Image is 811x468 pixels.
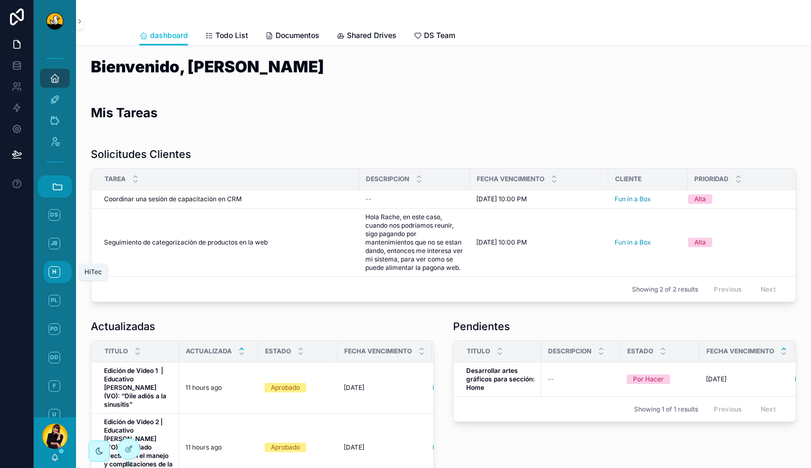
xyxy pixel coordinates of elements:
span: Todo List [215,30,248,41]
a: DD [43,347,72,369]
span: Showing 1 of 1 results [634,405,698,414]
span: Titulo [467,347,490,355]
span: Fecha Vencimiento [477,175,544,183]
h1: Actualizadas [91,319,155,334]
div: Alta [694,194,706,204]
a: Desarrollar artes gráficos para sección: Home [466,367,535,392]
span: DS Team [424,30,455,41]
span: Estado [265,347,291,355]
a: DS [43,204,72,226]
a: H [43,261,72,283]
a: [DATE] 10:00 PM [476,195,602,203]
a: -- [548,375,614,383]
a: Fun in a Box [615,238,681,247]
a: Fun in a Box [615,195,651,203]
a: Innoviacare [432,383,468,392]
a: Fun in a Box [615,238,651,247]
a: [DATE] [344,443,426,452]
a: Fun in a Box [615,195,681,203]
a: PD [43,318,72,340]
h1: Solicitudes Clientes [91,147,191,162]
span: JB [49,238,60,249]
strong: Desarrollar artes gráficos para sección: Home [466,367,536,391]
a: Edición de Video 1 | Educativo [PERSON_NAME] (VO): “Dile adiós a la sinusitis” [104,367,173,409]
strong: Edición de Video 1 | Educativo [PERSON_NAME] (VO): “Dile adiós a la sinusitis” [104,367,168,408]
div: scrollable content [34,42,76,417]
span: -- [365,195,372,203]
span: PD [49,323,60,335]
a: U [43,404,72,426]
div: Alta [694,238,706,247]
span: Cliente [615,175,642,183]
a: Hola Rache, en este caso, cuando nos podriamos reunir, sigo pagando por mantenimientos que no se ... [365,213,464,272]
a: F [43,375,72,397]
a: dashboard [139,26,188,46]
span: Actualizada [186,347,232,355]
a: [DATE] [706,375,788,383]
a: 11 hours ago [185,443,252,452]
a: Shared Drives [336,26,397,47]
p: 11 hours ago [185,443,222,452]
span: DD [49,352,60,363]
span: H [49,266,60,278]
a: Innoviacare [432,443,468,452]
h2: Mis Tareas [91,104,157,121]
a: [DATE] 10:00 PM [476,238,602,247]
a: 11 hours ago [185,383,252,392]
span: Fecha Vencimiento [344,347,412,355]
a: Todo List [205,26,248,47]
a: JB [43,232,72,255]
span: Tarea [105,175,126,183]
span: HiTec [84,268,102,276]
span: DS [49,209,60,221]
a: Alta [688,238,790,247]
span: Titulo [105,347,128,355]
span: Fecha Vencimiento [706,347,774,355]
a: [DATE] [344,383,426,392]
span: [DATE] [344,383,364,392]
div: Aprobado [271,383,300,392]
span: [DATE] 10:00 PM [476,238,527,247]
span: Estado [627,347,653,355]
span: -- [548,375,554,383]
span: [DATE] [344,443,364,452]
a: Alta [688,194,790,204]
span: Descripcion [366,175,409,183]
img: App logo [46,13,63,30]
a: Innoviacare [432,443,498,452]
a: DS Team [413,26,455,47]
span: Seguimiento de categorización de productos en la web [104,238,268,247]
span: dashboard [150,30,188,41]
span: Descripcion [548,347,591,355]
span: Showing 2 of 2 results [632,285,698,294]
a: Innoviacare [432,383,498,392]
h1: Bienvenido, [PERSON_NAME] [91,59,324,74]
a: -- [365,195,464,203]
span: Shared Drives [347,30,397,41]
div: Aprobado [271,443,300,452]
a: Documentos [265,26,319,47]
span: U [49,409,60,420]
span: Documentos [276,30,319,41]
span: F [49,380,60,392]
a: PL [43,289,72,312]
a: Por Hacer [627,375,693,384]
a: Aprobado [265,383,331,392]
a: Coordinar una sesión de capacitación en CRM [104,195,353,203]
span: [DATE] 10:00 PM [476,195,527,203]
a: Aprobado [265,443,331,452]
a: Seguimiento de categorización de productos en la web [104,238,353,247]
span: Coordinar una sesión de capacitación en CRM [104,195,242,203]
h1: Pendientes [453,319,510,334]
span: Prioridad [694,175,729,183]
p: 11 hours ago [185,383,222,392]
span: [DATE] [706,375,727,383]
div: Por Hacer [633,375,664,384]
span: PL [49,295,60,306]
